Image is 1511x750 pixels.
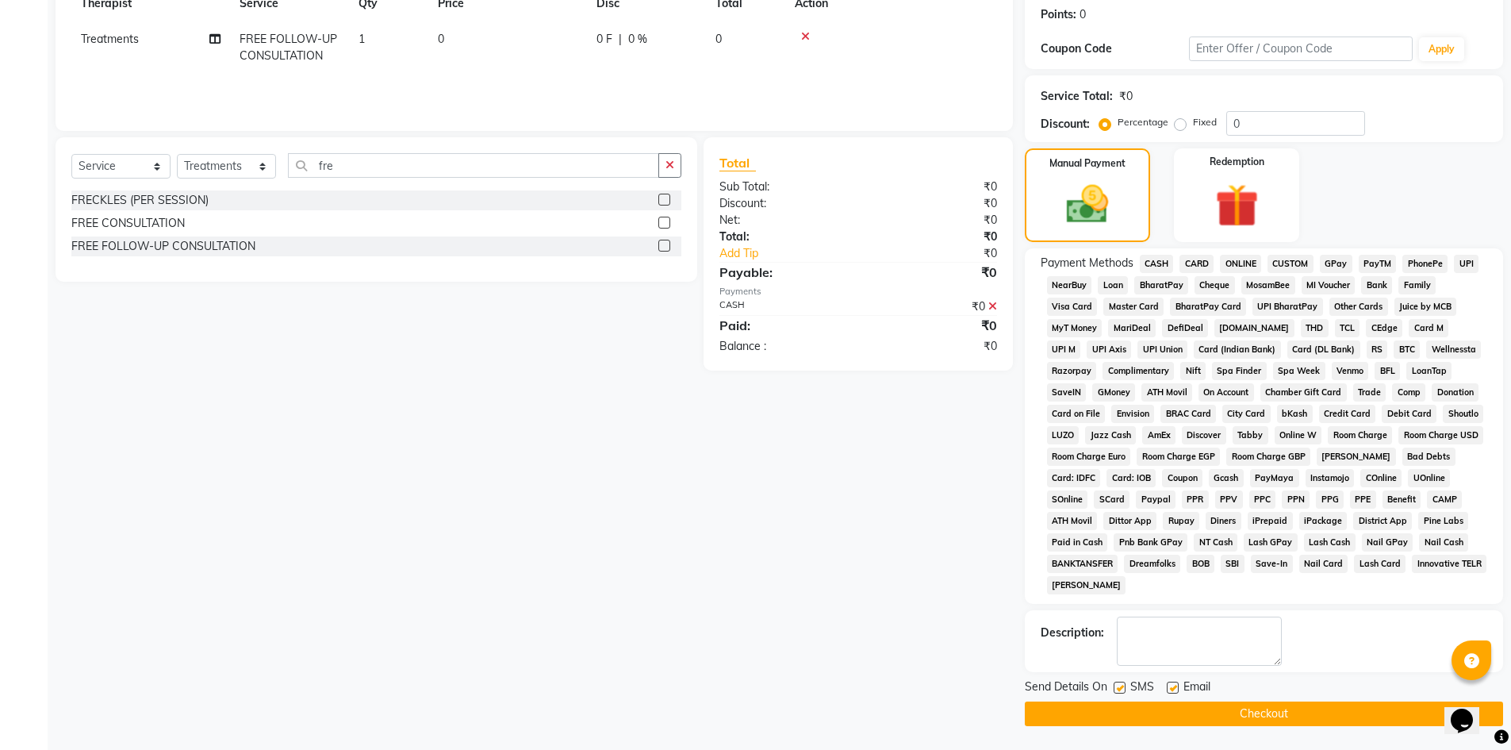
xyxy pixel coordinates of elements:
span: Coupon [1162,469,1202,487]
span: Room Charge EGP [1137,448,1220,466]
div: Total: [708,229,858,245]
span: [PERSON_NAME] [1317,448,1396,466]
div: 0 [1080,6,1086,23]
div: ₹0 [858,229,1009,245]
span: Diners [1206,512,1241,530]
span: SOnline [1047,490,1088,509]
span: | [619,31,622,48]
span: PPN [1282,490,1310,509]
span: 1 [359,32,365,46]
div: Sub Total: [708,179,858,195]
span: Innovative TELR [1412,555,1486,573]
span: Rupay [1163,512,1199,530]
div: Description: [1041,625,1104,641]
span: UPI Union [1137,340,1187,359]
span: iPackage [1299,512,1348,530]
span: CEdge [1366,319,1402,337]
span: BANKTANSFER [1047,555,1118,573]
label: Fixed [1193,115,1217,129]
span: Discover [1182,426,1226,444]
span: Instamojo [1306,469,1355,487]
span: ONLINE [1220,255,1261,273]
button: Apply [1419,37,1464,61]
span: Donation [1432,383,1478,402]
iframe: chat widget [1444,687,1495,734]
span: MariDeal [1108,319,1156,337]
span: Room Charge USD [1398,426,1483,444]
span: Juice by MCB [1394,298,1457,316]
span: 0 F [596,31,612,48]
div: ₹0 [858,195,1009,212]
span: MyT Money [1047,319,1103,337]
span: PPE [1350,490,1376,509]
span: NT Cash [1194,533,1237,552]
span: Razorpay [1047,362,1097,380]
span: Card M [1409,319,1448,337]
div: ₹0 [858,338,1009,355]
span: Online W [1275,426,1322,444]
span: Lash Cash [1304,533,1356,552]
span: Bank [1361,276,1392,294]
span: Lash Card [1354,555,1406,573]
label: Redemption [1210,155,1264,169]
span: Send Details On [1025,679,1107,698]
span: Other Cards [1329,298,1388,316]
div: FREE CONSULTATION [71,215,185,232]
span: Nail Cash [1419,533,1468,552]
img: _cash.svg [1053,180,1122,229]
div: Discount: [1041,116,1090,133]
span: SaveIN [1047,383,1087,402]
span: Total [719,155,756,171]
div: ₹0 [858,298,1009,315]
span: UPI BharatPay [1252,298,1323,316]
span: PPG [1316,490,1344,509]
label: Percentage [1118,115,1168,129]
div: CASH [708,298,858,315]
span: Save-In [1251,555,1293,573]
span: THD [1301,319,1329,337]
span: Chamber Gift Card [1260,383,1347,402]
a: Add Tip [708,245,883,262]
span: CARD [1179,255,1214,273]
span: Cheque [1195,276,1235,294]
span: Complimentary [1103,362,1174,380]
div: Balance : [708,338,858,355]
span: District App [1353,512,1412,530]
span: bKash [1277,405,1313,423]
span: Pine Labs [1418,512,1468,530]
span: TCL [1335,319,1360,337]
label: Manual Payment [1049,156,1126,171]
span: Jazz Cash [1085,426,1136,444]
div: Coupon Code [1041,40,1190,57]
span: AmEx [1142,426,1175,444]
div: ₹0 [858,263,1009,282]
div: ₹0 [884,245,1009,262]
span: Card: IOB [1106,469,1156,487]
span: CAMP [1427,490,1462,509]
div: ₹0 [858,179,1009,195]
span: 0 [715,32,722,46]
span: Card: IDFC [1047,469,1101,487]
span: PayMaya [1250,469,1299,487]
input: Enter Offer / Coupon Code [1189,37,1413,61]
span: Email [1183,679,1210,698]
span: Dittor App [1103,512,1156,530]
span: GMoney [1092,383,1135,402]
button: Checkout [1025,702,1503,726]
span: Debit Card [1382,405,1436,423]
span: Card (DL Bank) [1287,340,1360,359]
span: Trade [1353,383,1386,402]
span: Treatments [81,32,139,46]
span: Room Charge GBP [1226,448,1310,466]
span: Paypal [1136,490,1175,509]
div: Points: [1041,6,1076,23]
span: CASH [1140,255,1174,273]
span: Nail Card [1299,555,1348,573]
span: Dreamfolks [1124,555,1180,573]
span: Visa Card [1047,298,1098,316]
span: DefiDeal [1162,319,1208,337]
span: Nail GPay [1362,533,1413,552]
span: Venmo [1332,362,1369,380]
span: Tabby [1233,426,1268,444]
span: GPay [1320,255,1352,273]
